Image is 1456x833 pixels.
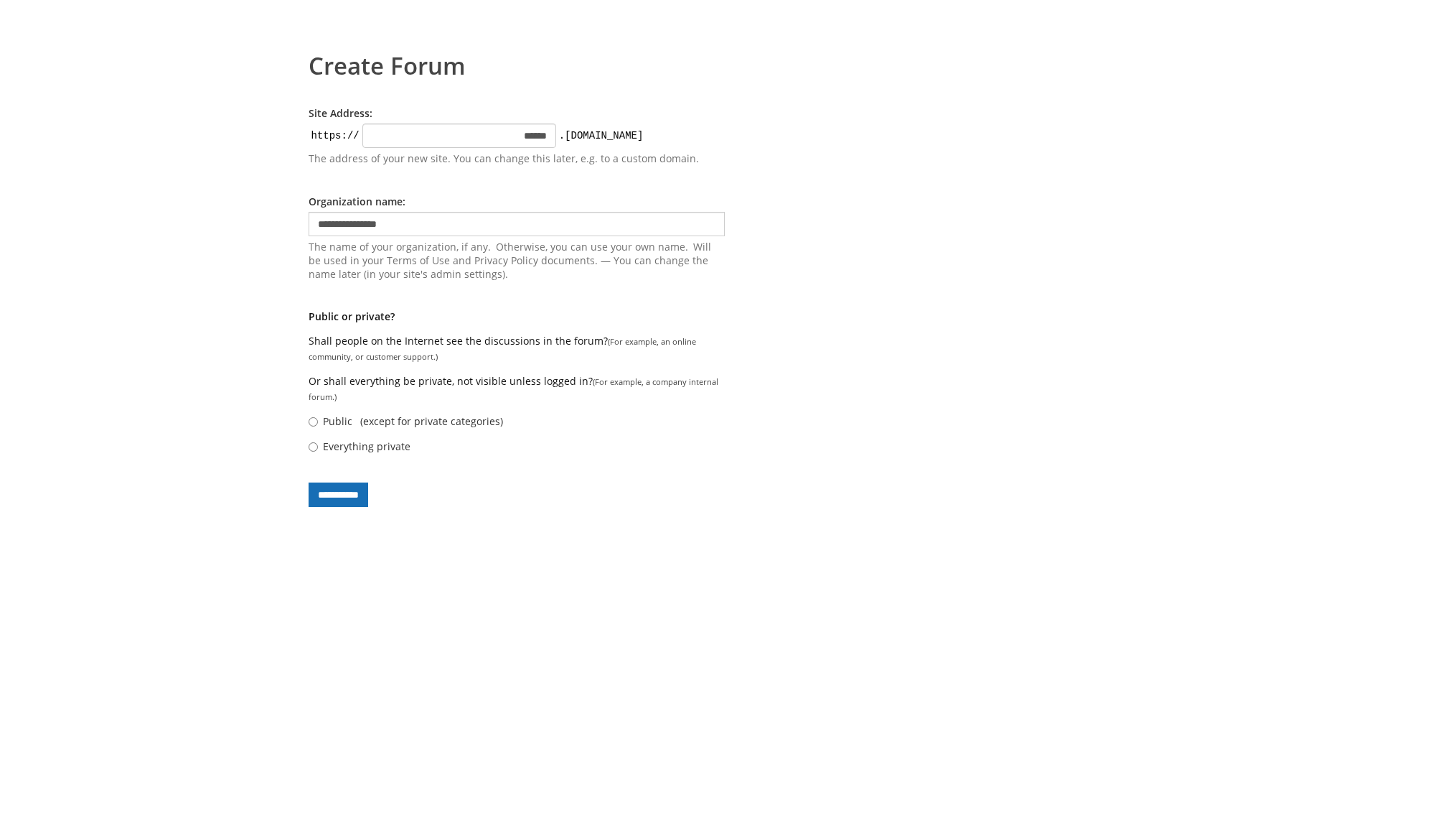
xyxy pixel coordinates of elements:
[309,129,362,143] kbd: https://
[309,310,395,323] b: Public or private?
[309,442,318,452] input: Everything private
[309,43,1148,78] h1: Create Forum
[309,240,725,281] span: The name of your organization, if any. Otherwise, you can use your own name. Will be used in your...
[309,152,725,166] p: The address of your new site. You can change this later, e.g. to a custom domain.
[323,439,410,453] label: Everything private
[309,417,318,427] input: Public (except for private categories)
[556,129,647,143] kbd: .[DOMAIN_NAME]
[309,374,725,404] p: Or shall everything be private, not visible unless logged in?
[309,106,372,120] label: Site Address:
[309,195,405,208] label: Organization name:
[309,334,725,364] p: Shall people on the Internet see the discussions in the forum?
[323,414,503,428] label: Public (except for private categories)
